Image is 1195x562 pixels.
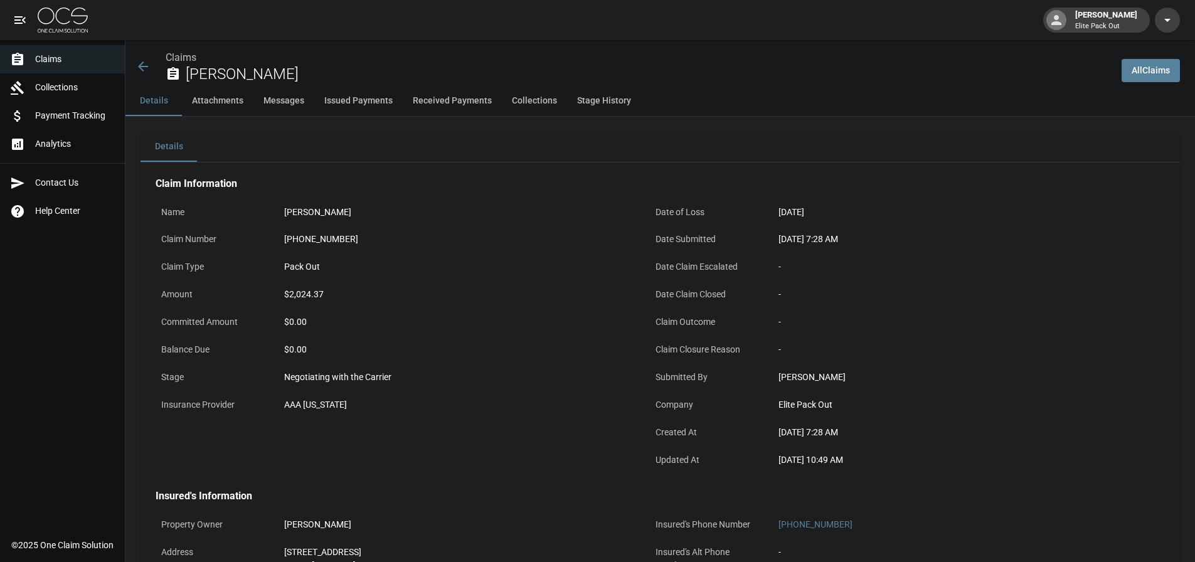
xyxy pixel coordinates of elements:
[156,365,268,390] p: Stage
[284,206,629,219] div: [PERSON_NAME]
[778,343,1123,356] div: -
[650,255,763,279] p: Date Claim Escalated
[778,260,1123,273] div: -
[8,8,33,33] button: open drawer
[182,86,253,116] button: Attachments
[778,233,1123,246] div: [DATE] 7:28 AM
[166,51,196,63] a: Claims
[502,86,567,116] button: Collections
[35,204,115,218] span: Help Center
[38,8,88,33] img: ocs-logo-white-transparent.png
[156,178,1129,190] h4: Claim Information
[650,448,763,472] p: Updated At
[284,518,629,531] div: [PERSON_NAME]
[125,86,1195,116] div: anchor tabs
[125,86,182,116] button: Details
[567,86,641,116] button: Stage History
[141,132,197,162] button: Details
[650,337,763,362] p: Claim Closure Reason
[156,490,1129,502] h4: Insured's Information
[778,453,1123,467] div: [DATE] 10:49 AM
[35,176,115,189] span: Contact Us
[35,109,115,122] span: Payment Tracking
[284,288,629,301] div: $2,024.37
[1075,21,1137,32] p: Elite Pack Out
[11,539,114,551] div: © 2025 One Claim Solution
[284,398,629,411] div: AAA [US_STATE]
[650,420,763,445] p: Created At
[403,86,502,116] button: Received Payments
[778,426,1123,439] div: [DATE] 7:28 AM
[650,512,763,537] p: Insured's Phone Number
[778,519,852,529] a: [PHONE_NUMBER]
[156,512,268,537] p: Property Owner
[650,200,763,225] p: Date of Loss
[156,393,268,417] p: Insurance Provider
[778,546,1123,559] div: -
[650,365,763,390] p: Submitted By
[314,86,403,116] button: Issued Payments
[778,315,1123,329] div: -
[284,343,629,356] div: $0.00
[156,227,268,252] p: Claim Number
[284,546,629,559] div: [STREET_ADDRESS]
[156,310,268,334] p: Committed Amount
[35,81,115,94] span: Collections
[35,137,115,151] span: Analytics
[156,282,268,307] p: Amount
[778,398,1123,411] div: Elite Pack Out
[1122,59,1180,82] a: AllClaims
[778,288,1123,301] div: -
[778,206,1123,219] div: [DATE]
[1070,9,1142,31] div: [PERSON_NAME]
[650,227,763,252] p: Date Submitted
[650,393,763,417] p: Company
[284,371,629,384] div: Negotiating with the Carrier
[284,315,629,329] div: $0.00
[778,371,1123,384] div: [PERSON_NAME]
[186,65,1112,83] h2: [PERSON_NAME]
[284,233,629,246] div: [PHONE_NUMBER]
[156,200,268,225] p: Name
[284,260,629,273] div: Pack Out
[253,86,314,116] button: Messages
[35,53,115,66] span: Claims
[156,255,268,279] p: Claim Type
[166,50,1112,65] nav: breadcrumb
[141,132,1180,162] div: details tabs
[650,282,763,307] p: Date Claim Closed
[650,310,763,334] p: Claim Outcome
[156,337,268,362] p: Balance Due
